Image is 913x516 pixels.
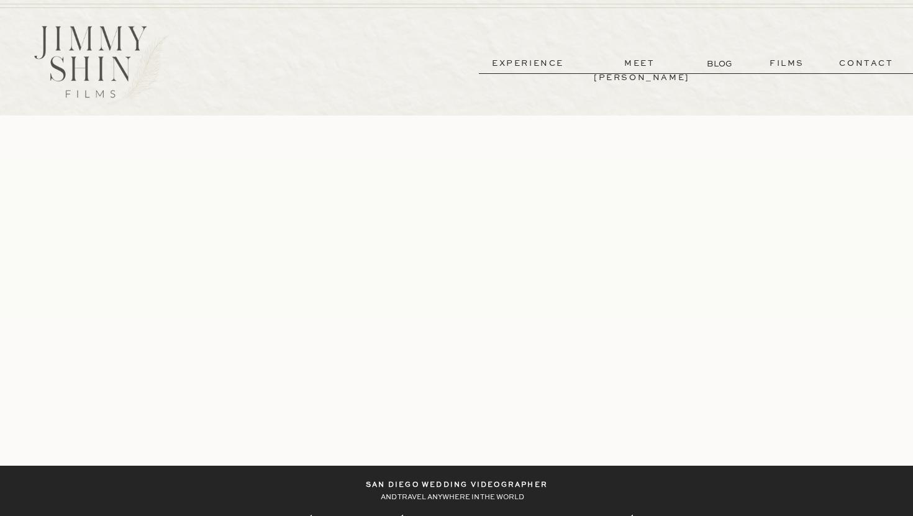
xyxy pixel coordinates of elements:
a: experience [482,57,574,71]
a: films [756,57,817,71]
a: meet [PERSON_NAME] [594,57,686,71]
a: contact [822,57,911,71]
a: BLOG [707,57,735,70]
b: San Diego wedding videographer [366,482,548,489]
p: AND TRAVEL ANYWHERE IN THE WORLD [381,492,532,505]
